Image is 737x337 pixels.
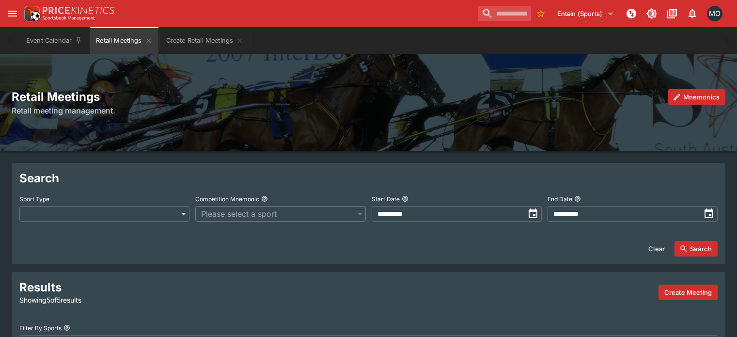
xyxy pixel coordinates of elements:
[43,7,114,14] img: PriceKinetics
[643,5,660,22] button: Toggle light/dark mode
[12,105,725,116] h6: Retail meeting management.
[90,27,158,54] button: Retail Meetings
[574,195,581,202] button: End Date
[668,89,725,105] button: Mnemonics
[674,241,718,257] button: Search
[707,6,722,21] div: Matt Oliver
[623,5,640,22] button: NOT Connected to PK
[700,205,718,223] button: toggle date time picker
[663,5,681,22] button: Documentation
[684,5,701,22] button: Notifications
[402,195,408,202] button: Start Date
[524,205,542,223] button: toggle date time picker
[551,6,620,21] button: Select Tenant
[261,195,268,202] button: Competition Mnemonic
[533,6,549,21] button: No Bookmarks
[12,89,725,104] h2: Retail Meetings
[19,324,62,332] p: Filter By Sports
[19,195,49,203] p: Sport Type
[195,195,259,203] p: Competition Mnemonic
[478,6,531,21] input: search
[19,295,242,305] p: Showing 5 of 5 results
[4,5,21,22] button: open drawer
[372,195,400,203] p: Start Date
[201,208,350,220] span: Please select a sport
[20,27,88,54] button: Event Calendar
[19,171,718,186] h2: Search
[160,27,250,54] button: Create Retail Meetings
[21,4,41,23] img: PriceKinetics Logo
[659,285,718,300] button: Create a new meeting by adding events
[43,16,95,20] img: Sportsbook Management
[63,324,70,331] button: Filter By Sports
[704,3,725,24] button: Matt Oliver
[19,280,242,295] h2: Results
[643,241,671,257] button: Clear
[548,195,572,203] p: End Date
